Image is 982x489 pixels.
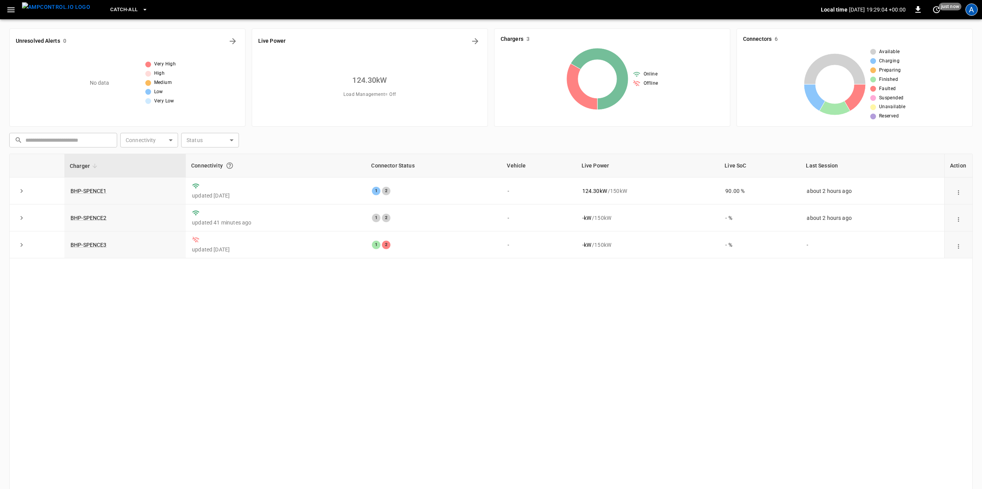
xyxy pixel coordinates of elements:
[501,154,576,178] th: Vehicle
[501,204,576,231] td: -
[382,241,390,249] div: 2
[953,241,964,249] div: action cell options
[879,57,900,65] span: Charging
[953,187,964,195] div: action cell options
[582,214,591,222] p: - kW
[372,187,380,195] div: 1
[192,192,360,199] p: updated [DATE]
[71,242,107,248] a: BHP-SPENCE3
[366,154,501,178] th: Connector Status
[382,187,390,195] div: 2
[258,37,286,45] h6: Live Power
[879,76,898,84] span: Finished
[719,178,800,204] td: 90.00 %
[944,154,972,178] th: Action
[582,241,591,249] p: - kW
[965,3,978,16] div: profile-icon
[90,79,109,87] p: No data
[879,103,905,111] span: Unavailable
[223,159,237,172] button: Connection between the charger and our software.
[930,3,943,16] button: set refresh interval
[939,3,962,10] span: just now
[71,215,107,221] a: BHP-SPENCE2
[879,67,901,74] span: Preparing
[800,178,944,204] td: about 2 hours ago
[582,187,607,195] p: 124.30 kW
[192,219,360,226] p: updated 41 minutes ago
[719,204,800,231] td: - %
[719,231,800,258] td: - %
[821,6,847,13] p: Local time
[372,241,380,249] div: 1
[775,35,778,44] h6: 6
[191,159,360,172] div: Connectivity
[719,154,800,178] th: Live SoC
[879,48,900,56] span: Available
[71,188,107,194] a: BHP-SPENCE1
[343,91,396,99] span: Load Management = Off
[154,70,165,77] span: High
[953,214,964,222] div: action cell options
[469,35,481,47] button: Energy Overview
[800,231,944,258] td: -
[576,154,720,178] th: Live Power
[582,214,713,222] div: / 150 kW
[501,35,523,44] h6: Chargers
[63,37,66,45] h6: 0
[22,2,90,12] img: ampcontrol.io logo
[582,241,713,249] div: / 150 kW
[372,214,380,222] div: 1
[644,70,657,78] span: Online
[154,60,176,68] span: Very High
[800,154,944,178] th: Last Session
[526,35,530,44] h6: 3
[582,187,713,195] div: / 150 kW
[110,5,138,14] span: Catch-all
[644,80,658,87] span: Offline
[16,239,27,251] button: expand row
[382,214,390,222] div: 2
[16,212,27,224] button: expand row
[154,97,174,105] span: Very Low
[352,74,387,86] h6: 124.30 kW
[879,85,896,93] span: Faulted
[70,161,100,171] span: Charger
[501,178,576,204] td: -
[501,231,576,258] td: -
[800,204,944,231] td: about 2 hours ago
[849,6,906,13] p: [DATE] 19:29:04 +00:00
[154,88,163,96] span: Low
[879,94,904,102] span: Suspended
[743,35,772,44] h6: Connectors
[107,2,151,17] button: Catch-all
[154,79,172,87] span: Medium
[192,246,360,253] p: updated [DATE]
[879,112,899,120] span: Reserved
[227,35,239,47] button: All Alerts
[16,37,60,45] h6: Unresolved Alerts
[16,185,27,197] button: expand row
